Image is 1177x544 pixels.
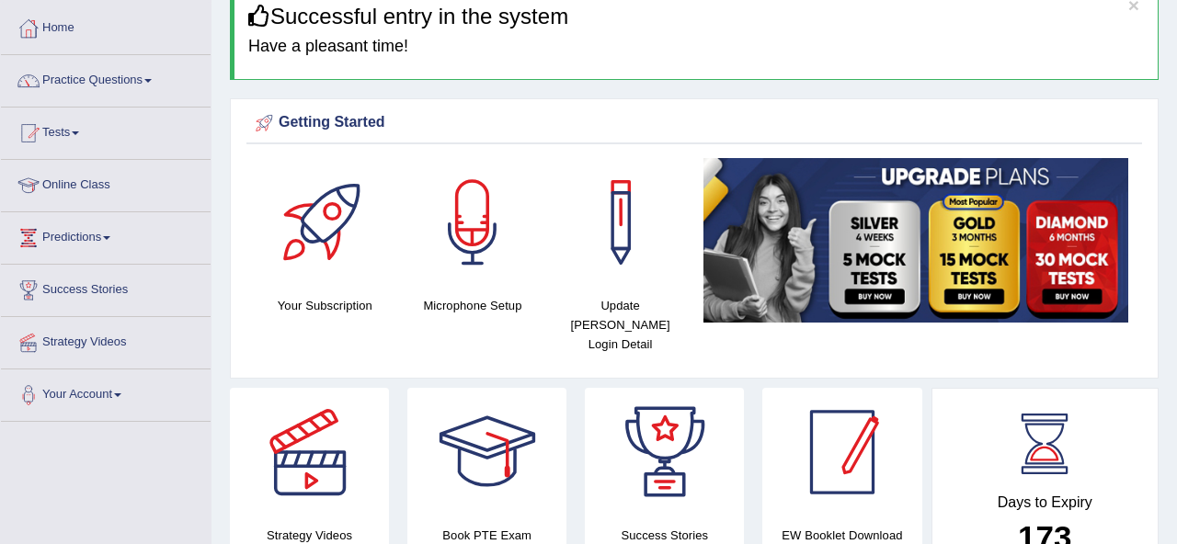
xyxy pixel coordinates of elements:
div: Getting Started [251,109,1137,137]
a: Your Account [1,369,211,415]
a: Practice Questions [1,55,211,101]
a: Success Stories [1,265,211,311]
h4: Update [PERSON_NAME] Login Detail [555,296,685,354]
h4: Days to Expiry [953,494,1138,511]
h4: Microphone Setup [408,296,538,315]
h3: Successful entry in the system [248,5,1144,28]
a: Strategy Videos [1,317,211,363]
a: Home [1,3,211,49]
a: Predictions [1,212,211,258]
h4: Your Subscription [260,296,390,315]
h4: Have a pleasant time! [248,38,1144,56]
img: small5.jpg [703,158,1128,323]
a: Online Class [1,160,211,206]
a: Tests [1,108,211,153]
